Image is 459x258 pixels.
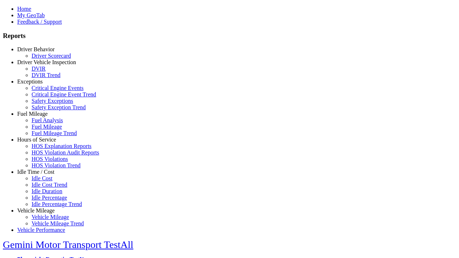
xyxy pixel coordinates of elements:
[32,104,86,110] a: Safety Exception Trend
[17,59,76,65] a: Driver Vehicle Inspection
[3,239,133,250] a: Gemini Motor Transport TestAll
[32,72,60,78] a: DVIR Trend
[17,78,43,85] a: Exceptions
[32,143,91,149] a: HOS Explanation Reports
[32,220,84,226] a: Vehicle Mileage Trend
[32,91,96,97] a: Critical Engine Event Trend
[17,111,48,117] a: Fuel Mileage
[17,137,56,143] a: Hours of Service
[32,156,68,162] a: HOS Violations
[32,98,73,104] a: Safety Exceptions
[17,12,45,18] a: My GeoTab
[32,117,63,123] a: Fuel Analysis
[17,169,55,175] a: Idle Time / Cost
[32,53,71,59] a: Driver Scorecard
[32,201,82,207] a: Idle Percentage Trend
[32,124,62,130] a: Fuel Mileage
[32,66,46,72] a: DVIR
[32,85,84,91] a: Critical Engine Events
[17,207,55,214] a: Vehicle Mileage
[32,130,77,136] a: Fuel Mileage Trend
[3,32,456,40] h3: Reports
[32,188,62,194] a: Idle Duration
[32,175,52,181] a: Idle Cost
[17,19,62,25] a: Feedback / Support
[32,214,69,220] a: Vehicle Mileage
[32,162,81,168] a: HOS Violation Trend
[17,46,55,52] a: Driver Behavior
[32,182,67,188] a: Idle Cost Trend
[17,6,31,12] a: Home
[17,227,65,233] a: Vehicle Performance
[32,195,67,201] a: Idle Percentage
[32,149,99,156] a: HOS Violation Audit Reports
